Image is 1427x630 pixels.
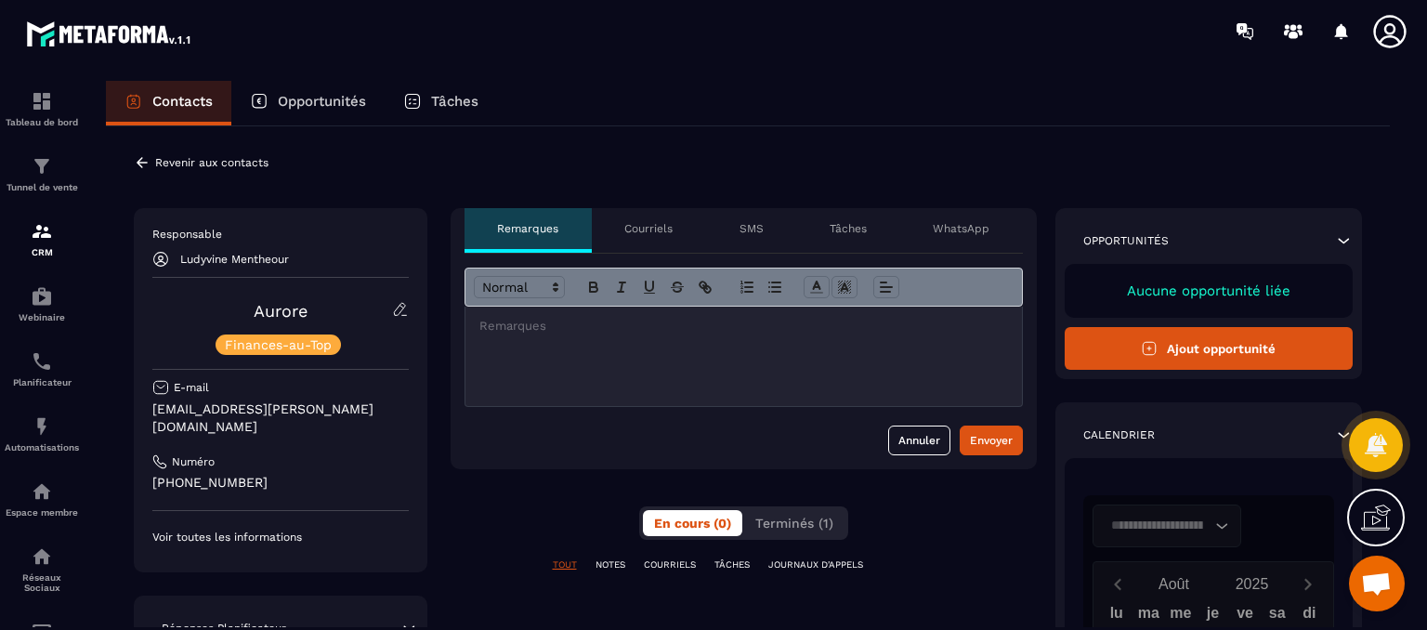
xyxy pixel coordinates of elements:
[5,442,79,453] p: Automatisations
[5,532,79,607] a: social-networksocial-networkRéseaux Sociaux
[5,401,79,466] a: automationsautomationsAutomatisations
[744,510,844,536] button: Terminés (1)
[5,271,79,336] a: automationsautomationsWebinaire
[654,516,731,531] span: En cours (0)
[31,545,53,568] img: social-network
[888,426,950,455] button: Annuler
[1349,556,1405,611] a: Open chat
[5,336,79,401] a: schedulerschedulerPlanificateur
[553,558,577,571] p: TOUT
[31,155,53,177] img: formation
[31,480,53,503] img: automations
[5,572,79,593] p: Réseaux Sociaux
[1083,427,1155,442] p: Calendrier
[174,380,209,395] p: E-mail
[1083,233,1169,248] p: Opportunités
[596,558,625,571] p: NOTES
[385,81,497,125] a: Tâches
[5,247,79,257] p: CRM
[26,17,193,50] img: logo
[155,156,268,169] p: Revenir aux contacts
[152,400,409,436] p: [EMAIL_ADDRESS][PERSON_NAME][DOMAIN_NAME]
[278,93,366,110] p: Opportunités
[624,221,673,236] p: Courriels
[830,221,867,236] p: Tâches
[152,93,213,110] p: Contacts
[714,558,750,571] p: TÂCHES
[5,377,79,387] p: Planificateur
[5,507,79,518] p: Espace membre
[31,415,53,438] img: automations
[5,182,79,192] p: Tunnel de vente
[31,220,53,243] img: formation
[31,90,53,112] img: formation
[740,221,764,236] p: SMS
[755,516,833,531] span: Terminés (1)
[172,454,215,469] p: Numéro
[5,76,79,141] a: formationformationTableau de bord
[254,301,308,321] a: Aurore
[970,431,1013,450] div: Envoyer
[5,466,79,532] a: automationsautomationsEspace membre
[5,117,79,127] p: Tableau de bord
[152,227,409,242] p: Responsable
[431,93,478,110] p: Tâches
[5,312,79,322] p: Webinaire
[231,81,385,125] a: Opportunités
[643,510,742,536] button: En cours (0)
[768,558,863,571] p: JOURNAUX D'APPELS
[5,141,79,206] a: formationformationTunnel de vente
[960,426,1023,455] button: Envoyer
[644,558,696,571] p: COURRIELS
[180,253,289,266] p: Ludyvine Mentheour
[1065,327,1354,370] button: Ajout opportunité
[152,530,409,545] p: Voir toutes les informations
[933,221,989,236] p: WhatsApp
[225,338,332,351] p: Finances-au-Top
[5,206,79,271] a: formationformationCRM
[497,221,558,236] p: Remarques
[152,474,409,492] p: [PHONE_NUMBER]
[31,350,53,373] img: scheduler
[106,81,231,125] a: Contacts
[1083,282,1335,299] p: Aucune opportunité liée
[31,285,53,308] img: automations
